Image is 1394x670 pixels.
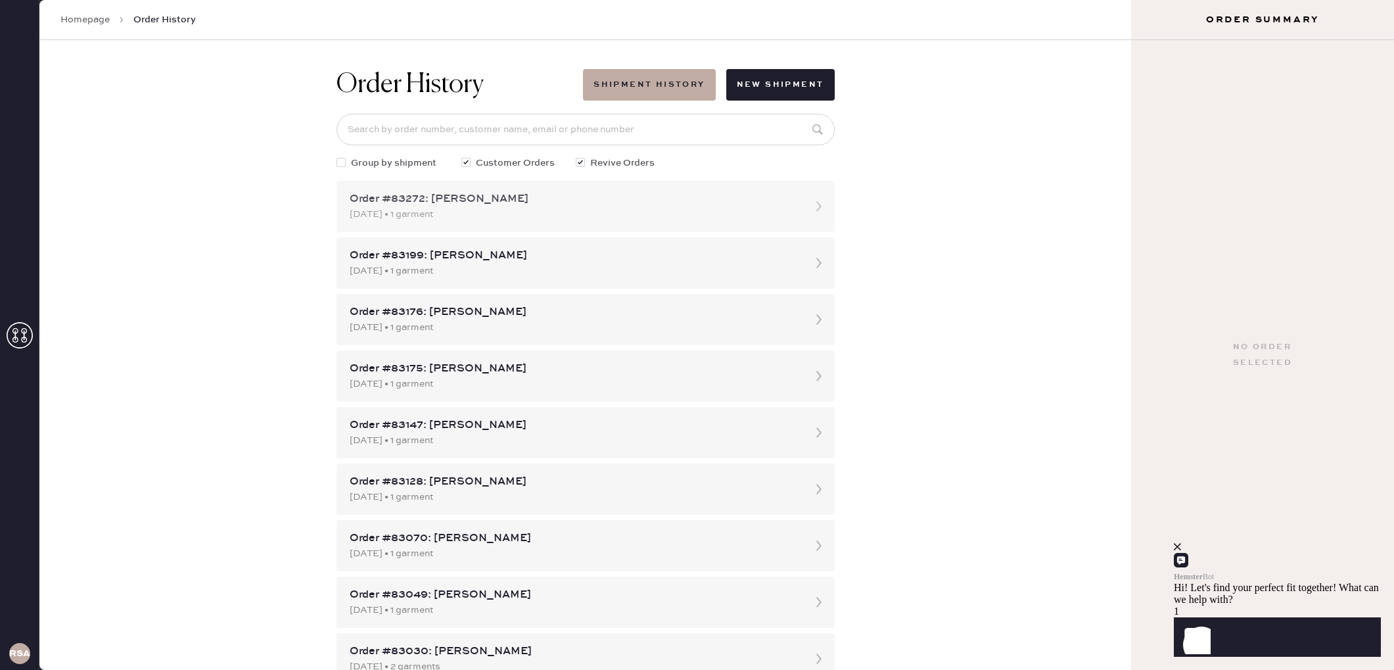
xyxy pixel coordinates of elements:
th: QTY [1280,222,1349,239]
th: QTY [1248,510,1349,527]
div: Order #83049: [PERSON_NAME] [350,587,798,603]
img: logo [676,304,716,343]
h3: RSA [9,649,30,658]
span: Revive Orders [590,156,655,170]
td: Basic Sleeved Dress - Reformation - [PERSON_NAME] slik dress core - Size: 8 [169,239,1280,256]
div: Order #83176: [PERSON_NAME] [350,304,798,320]
th: Description [169,222,1280,239]
div: Order #83070: [PERSON_NAME] [350,531,798,546]
td: 1 [1280,239,1349,256]
input: Search by order number, customer name, email or phone number [337,114,835,145]
div: Order #83128: [PERSON_NAME] [350,474,798,490]
div: [DATE] • 1 garment [350,490,798,504]
th: Description [202,510,1248,527]
div: [DATE] • 1 garment [350,207,798,222]
div: Customer information [42,427,1349,443]
h1: Order History [337,69,484,101]
td: Pants - Reformation - Vida low rise black - Size: 2P [202,527,1248,544]
div: [DATE] • 1 garment [350,264,798,278]
img: Logo [647,548,745,558]
a: Homepage [60,13,110,26]
div: # 89329 Kayla [PERSON_NAME] [EMAIL_ADDRESS][DOMAIN_NAME] [42,443,1349,491]
th: ID [42,510,202,527]
div: No order selected [1233,339,1292,371]
h3: Order Summary [1131,13,1394,26]
th: ID [42,222,169,239]
div: [DATE] • 1 garment [350,377,798,391]
img: logo [676,16,716,55]
div: Customer information [42,139,1349,155]
div: Packing slip [42,88,1349,104]
img: Logo [647,260,745,270]
td: 1 [1248,527,1349,544]
div: Packing slip [42,376,1349,392]
div: Order # 83272 [42,104,1349,120]
span: Order History [133,13,196,26]
div: Order #83175: [PERSON_NAME] [350,361,798,377]
div: # 89367 [PERSON_NAME] [PERSON_NAME] [EMAIL_ADDRESS][DOMAIN_NAME] [42,155,1349,203]
div: [DATE] • 1 garment [350,546,798,561]
img: logo [676,592,716,631]
button: New Shipment [726,69,835,101]
div: Order #83272: [PERSON_NAME] [350,191,798,207]
div: [DATE] • 1 garment [350,433,798,448]
div: Order # 83199 [42,392,1349,408]
div: Order #83199: [PERSON_NAME] [350,248,798,264]
span: Customer Orders [476,156,555,170]
td: 1000713 [42,239,169,256]
div: [DATE] • 1 garment [350,603,798,617]
td: 993744 [42,527,202,544]
button: Shipment History [583,69,715,101]
div: Order #83030: [PERSON_NAME] [350,644,798,659]
iframe: Front Chat [1174,492,1391,667]
div: [DATE] • 1 garment [350,320,798,335]
span: Group by shipment [351,156,436,170]
div: Order #83147: [PERSON_NAME] [350,418,798,433]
